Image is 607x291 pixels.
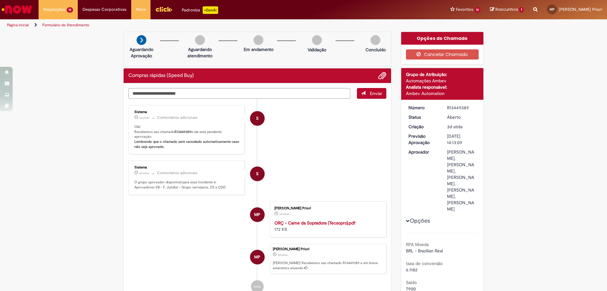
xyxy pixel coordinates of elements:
[406,90,479,97] div: Ambev Automation
[134,166,240,169] div: Sistema
[279,212,289,216] span: 3d atrás
[134,180,240,190] p: O grupo aprovador disponível para esse incidente é: Aprovadores SB - F. Jundiaí - Grupo cervejari...
[401,32,484,45] div: Opções do Chamado
[406,49,479,60] button: Cancelar Chamado
[447,149,476,212] div: [PERSON_NAME], [PERSON_NAME], [PERSON_NAME], [PERSON_NAME], [PERSON_NAME]
[406,280,417,285] b: Saldo
[139,171,149,175] time: 26/08/2025 16:13:18
[175,130,191,134] b: R13449389
[447,124,463,130] span: 3d atrás
[447,133,476,146] div: [DATE] 14:13:09
[447,114,476,120] div: Aberto
[157,115,198,120] small: Comentários adicionais
[475,7,481,13] span: 13
[83,6,126,13] span: Despesas Corporativas
[274,206,380,210] div: [PERSON_NAME] Priori
[134,110,240,114] div: Sistema
[250,250,265,264] div: Matheus Silva Priori
[365,47,386,53] p: Concluído
[155,4,172,14] img: click_logo_yellow_360x200.png
[136,6,146,13] span: More
[254,35,263,45] img: img-circle-grey.png
[406,267,417,273] span: 6.1182
[519,7,524,13] span: 1
[273,247,383,251] div: [PERSON_NAME] Priori
[139,171,149,175] span: 3d atrás
[406,248,443,254] span: BRL - Brazilian Real
[279,212,289,216] time: 26/08/2025 16:12:57
[404,133,443,146] dt: Previsão Aprovação
[406,84,479,90] div: Analista responsável:
[250,207,265,222] div: Matheus Silva Priori
[139,116,149,120] span: 3d atrás
[378,72,386,80] button: Adicionar anexos
[134,139,240,149] b: Lembrando que o chamado será cancelado automaticamente caso não seja aprovado.
[1,3,33,16] img: ServiceNow
[137,35,146,45] img: arrow-next.png
[404,149,443,155] dt: Aprovador
[134,124,240,149] p: Olá! Recebemos seu chamado e ele esta pendente aprovação.
[495,6,518,12] span: Rascunhos
[42,22,89,28] a: Formulário de Atendimento
[185,46,215,59] p: Aguardando atendimento
[139,116,149,120] time: 26/08/2025 16:13:21
[195,35,205,45] img: img-circle-grey.png
[128,88,350,99] textarea: Digite sua mensagem aqui...
[406,261,443,266] b: taxa de conversão
[278,253,288,257] time: 26/08/2025 16:13:09
[550,7,555,11] span: MP
[490,7,524,13] a: Rascunhos
[447,123,476,130] div: 26/08/2025 16:13:09
[559,7,602,12] span: [PERSON_NAME] Priori
[447,124,463,130] time: 26/08/2025 16:13:09
[308,47,326,53] p: Validação
[312,35,322,45] img: img-circle-grey.png
[447,104,476,111] div: R13449389
[274,220,355,226] a: ORÇ - Came da Sopradora (Tecsopro).pdf
[274,220,380,232] div: 172 KB
[5,19,400,31] ul: Trilhas de página
[404,123,443,130] dt: Criação
[250,111,265,126] div: System
[273,261,383,270] p: [PERSON_NAME]! Recebemos seu chamado R13449389 e em breve estaremos atuando.
[128,73,194,79] h2: Compras rápidas (Speed Buy) Histórico de tíquete
[126,46,157,59] p: Aguardando Aprovação
[254,207,260,222] span: MP
[128,244,386,274] li: Matheus Silva Priori
[404,114,443,120] dt: Status
[43,6,65,13] span: Requisições
[456,6,473,13] span: Favoritos
[254,250,260,265] span: MP
[182,6,218,14] div: Padroniza
[406,242,429,247] b: RPA Moeda
[7,22,29,28] a: Página inicial
[370,91,382,96] span: Enviar
[406,71,479,78] div: Grupo de Atribuição:
[244,46,273,53] p: Em andamento
[203,6,218,14] p: +GenAi
[250,167,265,181] div: System
[404,104,443,111] dt: Número
[67,7,73,13] span: 14
[357,88,386,99] button: Enviar
[371,35,380,45] img: img-circle-grey.png
[278,253,288,257] span: 3d atrás
[256,166,259,181] span: S
[256,111,259,126] span: S
[406,78,479,84] div: Automações Ambev
[157,170,198,176] small: Comentários adicionais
